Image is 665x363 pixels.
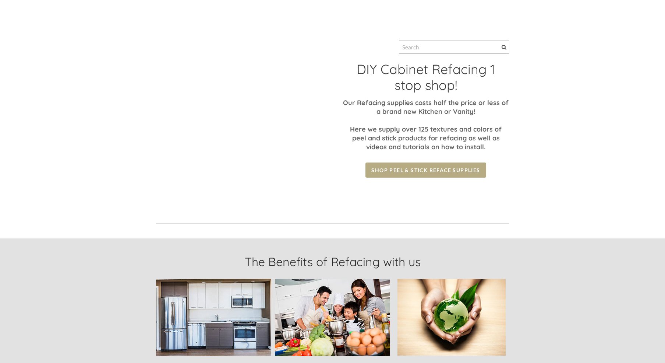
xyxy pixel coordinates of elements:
a: Shop Peel & Stick Reface Supplies [365,163,486,178]
img: Picture [156,279,271,356]
input: Search [399,41,509,54]
font: Our Refacing supplies costs half the price or less of a brand new Kitchen or Vanity! [343,98,509,116]
h2: DIY Cabinet Refacing 1 stop shop! [343,61,509,98]
img: Picture [275,279,390,356]
font: Here we supply over 125 textures and colors of peel and stick products for refacing as well as vi... [350,125,502,151]
img: Picture [397,279,506,356]
font: The Benefits of Refacing with us [245,254,421,269]
span: Search [502,45,506,50]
